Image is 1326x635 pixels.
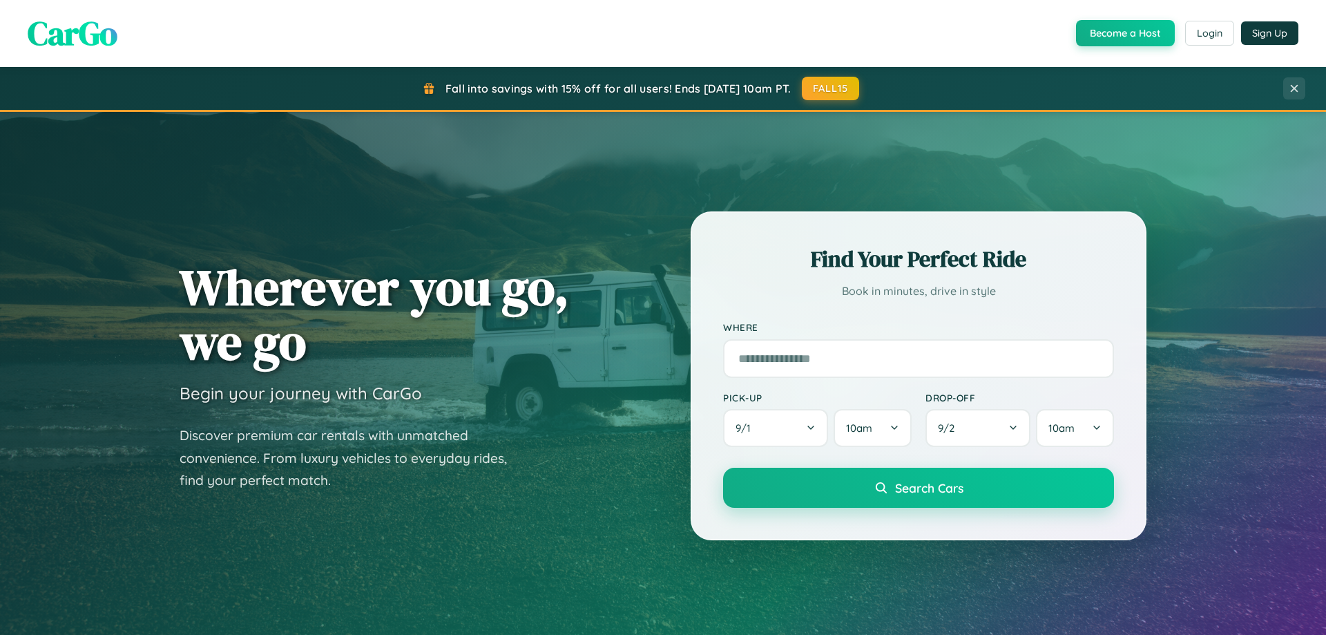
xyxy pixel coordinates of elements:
[1076,20,1175,46] button: Become a Host
[28,10,117,56] span: CarGo
[1036,409,1114,447] button: 10am
[846,421,872,435] span: 10am
[938,421,961,435] span: 9 / 2
[723,392,912,404] label: Pick-up
[802,77,860,100] button: FALL15
[925,392,1114,404] label: Drop-off
[723,281,1114,301] p: Book in minutes, drive in style
[723,468,1114,508] button: Search Cars
[180,260,569,369] h1: Wherever you go, we go
[1241,21,1298,45] button: Sign Up
[180,424,525,492] p: Discover premium car rentals with unmatched convenience. From luxury vehicles to everyday rides, ...
[723,409,828,447] button: 9/1
[723,322,1114,334] label: Where
[445,82,791,95] span: Fall into savings with 15% off for all users! Ends [DATE] 10am PT.
[736,421,758,435] span: 9 / 1
[180,383,422,404] h3: Begin your journey with CarGo
[925,409,1030,447] button: 9/2
[723,244,1114,274] h2: Find Your Perfect Ride
[895,480,963,495] span: Search Cars
[1048,421,1075,435] span: 10am
[834,409,912,447] button: 10am
[1185,21,1234,46] button: Login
